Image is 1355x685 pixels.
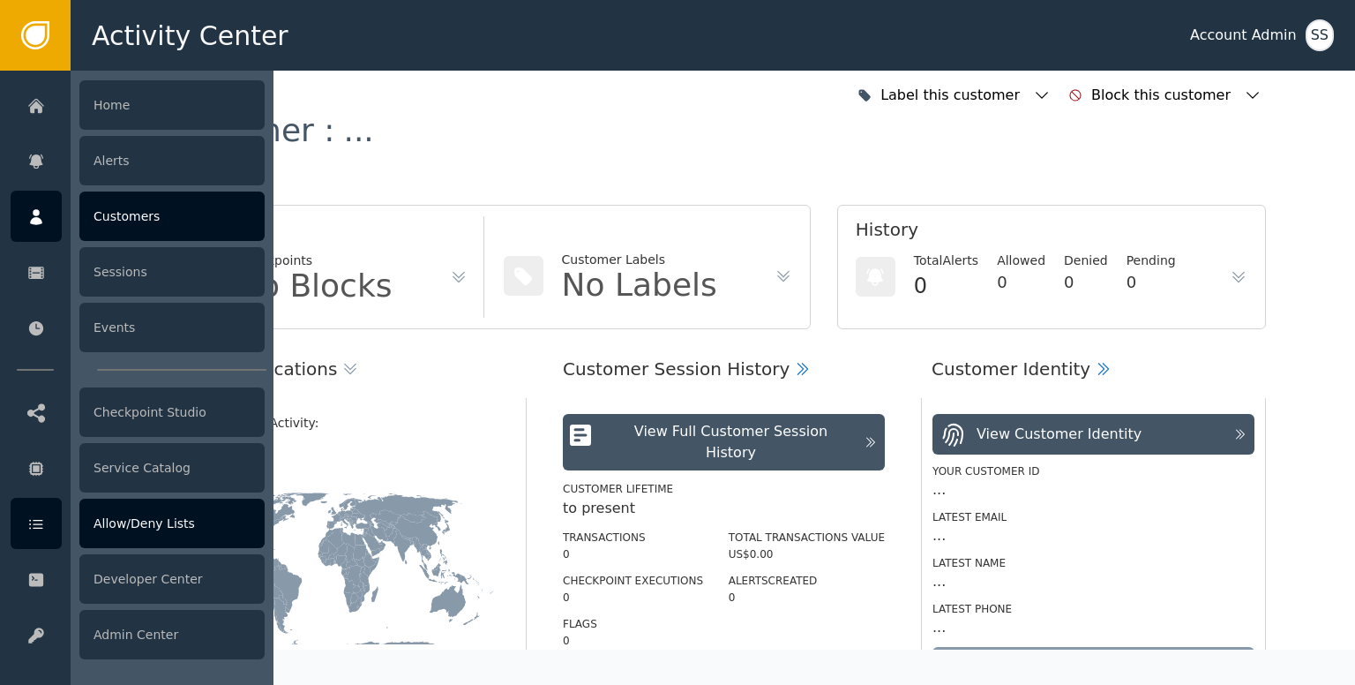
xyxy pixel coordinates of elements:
[914,252,978,270] div: Total Alerts
[1064,270,1108,294] div: 0
[563,590,703,606] div: 0
[11,553,265,605] a: Developer Center
[79,247,265,297] div: Sessions
[79,388,265,437] div: Checkpoint Studio
[236,270,393,302] div: No Blocks
[932,571,1254,592] div: ...
[729,590,885,606] div: 0
[997,252,1045,270] div: Allowed
[562,269,717,301] div: No Labels
[607,421,855,463] div: View Full Customer Session History
[563,414,885,470] button: View Full Customer Session History
[932,414,1254,455] button: View Customer Identity
[729,531,885,544] label: Total Transactions Value
[563,531,646,544] label: Transactions
[853,76,1055,115] button: Label this customer
[932,356,1090,382] div: Customer Identity
[79,303,265,352] div: Events
[932,463,1254,479] div: Your Customer ID
[1306,19,1334,51] button: SS
[11,387,265,438] a: Checkpoint Studio
[932,509,1254,525] div: Latest Email
[932,647,1254,671] div: Number of sources: 0
[932,601,1254,617] div: Latest Phone
[79,554,265,604] div: Developer Center
[11,191,265,242] a: Customers
[11,498,265,549] a: Allow/Deny Lists
[11,442,265,493] a: Service Catalog
[856,216,1247,252] div: History
[563,356,790,382] div: Customer Session History
[563,483,673,495] label: Customer Lifetime
[563,498,885,519] div: to present
[79,443,265,493] div: Service Catalog
[92,16,288,56] span: Activity Center
[11,609,265,660] a: Admin Center
[1190,25,1297,46] div: Account Admin
[1064,76,1266,115] button: Block this customer
[932,479,1254,501] div: ...
[563,633,703,649] div: 0
[11,302,265,353] a: Events
[171,414,515,433] div: Latest Location Activity:
[932,617,1254,638] div: ...
[562,251,717,269] div: Customer Labels
[11,79,265,131] a: Home
[343,115,373,147] div: ...
[914,270,978,302] div: 0
[11,135,265,186] a: Alerts
[563,575,703,587] label: Checkpoint Executions
[729,546,885,562] div: US$0.00
[1064,252,1108,270] div: Denied
[932,525,1254,546] div: ...
[977,424,1142,445] div: View Customer Identity
[178,216,468,252] div: Flags
[1127,252,1176,270] div: Pending
[1127,270,1176,294] div: 0
[932,555,1254,571] div: Latest Name
[79,610,265,659] div: Admin Center
[79,192,265,241] div: Customers
[563,546,703,562] div: 0
[729,575,818,587] label: Alerts Created
[880,85,1024,106] div: Label this customer
[79,80,265,130] div: Home
[997,270,1045,294] div: 0
[79,136,265,185] div: Alerts
[79,499,265,548] div: Allow/Deny Lists
[11,246,265,297] a: Sessions
[563,618,597,630] label: Flags
[1091,85,1235,106] div: Block this customer
[236,252,393,270] div: Checkpoints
